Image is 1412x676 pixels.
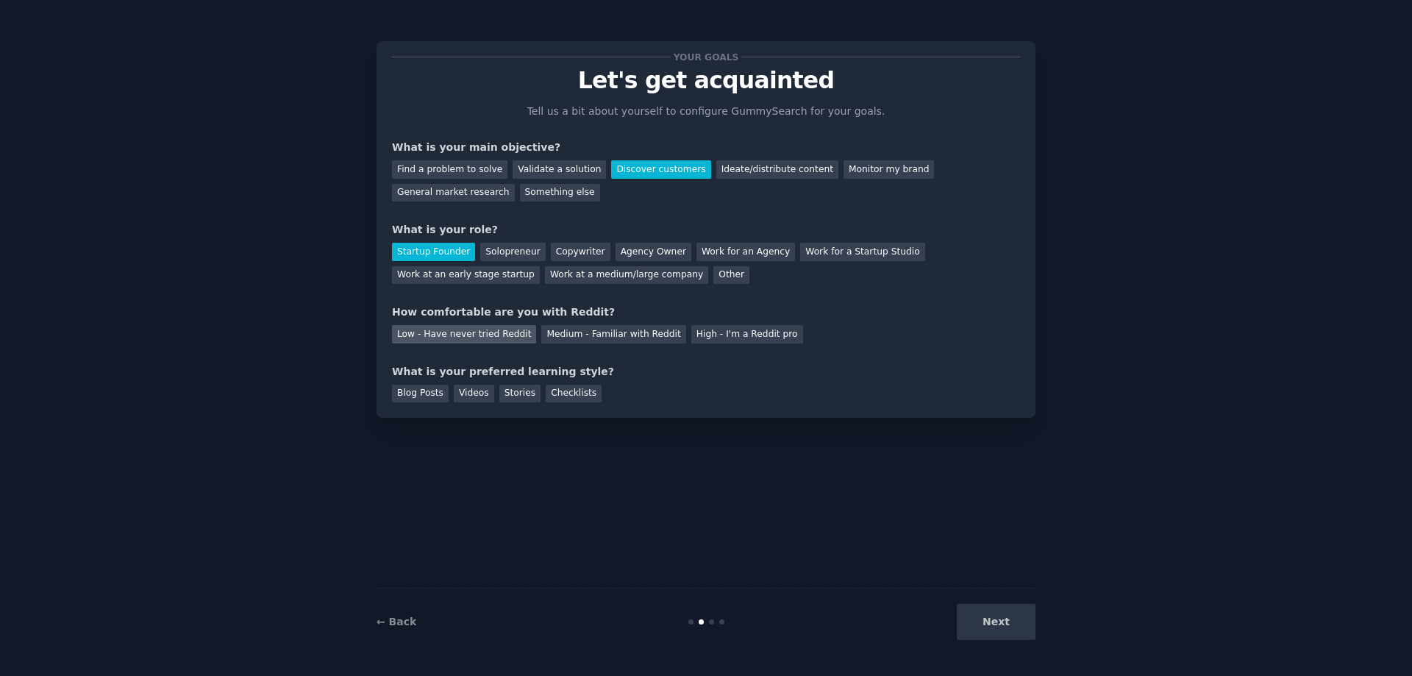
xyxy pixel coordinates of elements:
[611,160,710,179] div: Discover customers
[844,160,934,179] div: Monitor my brand
[392,184,515,202] div: General market research
[392,160,507,179] div: Find a problem to solve
[392,266,540,285] div: Work at an early stage startup
[546,385,602,403] div: Checklists
[513,160,606,179] div: Validate a solution
[392,140,1020,155] div: What is your main objective?
[696,243,795,261] div: Work for an Agency
[392,305,1020,320] div: How comfortable are you with Reddit?
[392,68,1020,93] p: Let's get acquainted
[521,104,891,119] p: Tell us a bit about yourself to configure GummySearch for your goals.
[716,160,838,179] div: Ideate/distribute content
[392,325,536,344] div: Low - Have never tried Reddit
[691,325,803,344] div: High - I'm a Reddit pro
[392,385,449,403] div: Blog Posts
[392,243,475,261] div: Startup Founder
[454,385,494,403] div: Videos
[616,243,691,261] div: Agency Owner
[713,266,749,285] div: Other
[520,184,600,202] div: Something else
[551,243,610,261] div: Copywriter
[392,364,1020,380] div: What is your preferred learning style?
[392,222,1020,238] div: What is your role?
[499,385,541,403] div: Stories
[545,266,708,285] div: Work at a medium/large company
[671,49,741,65] span: Your goals
[377,616,416,627] a: ← Back
[541,325,685,344] div: Medium - Familiar with Reddit
[480,243,545,261] div: Solopreneur
[800,243,924,261] div: Work for a Startup Studio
